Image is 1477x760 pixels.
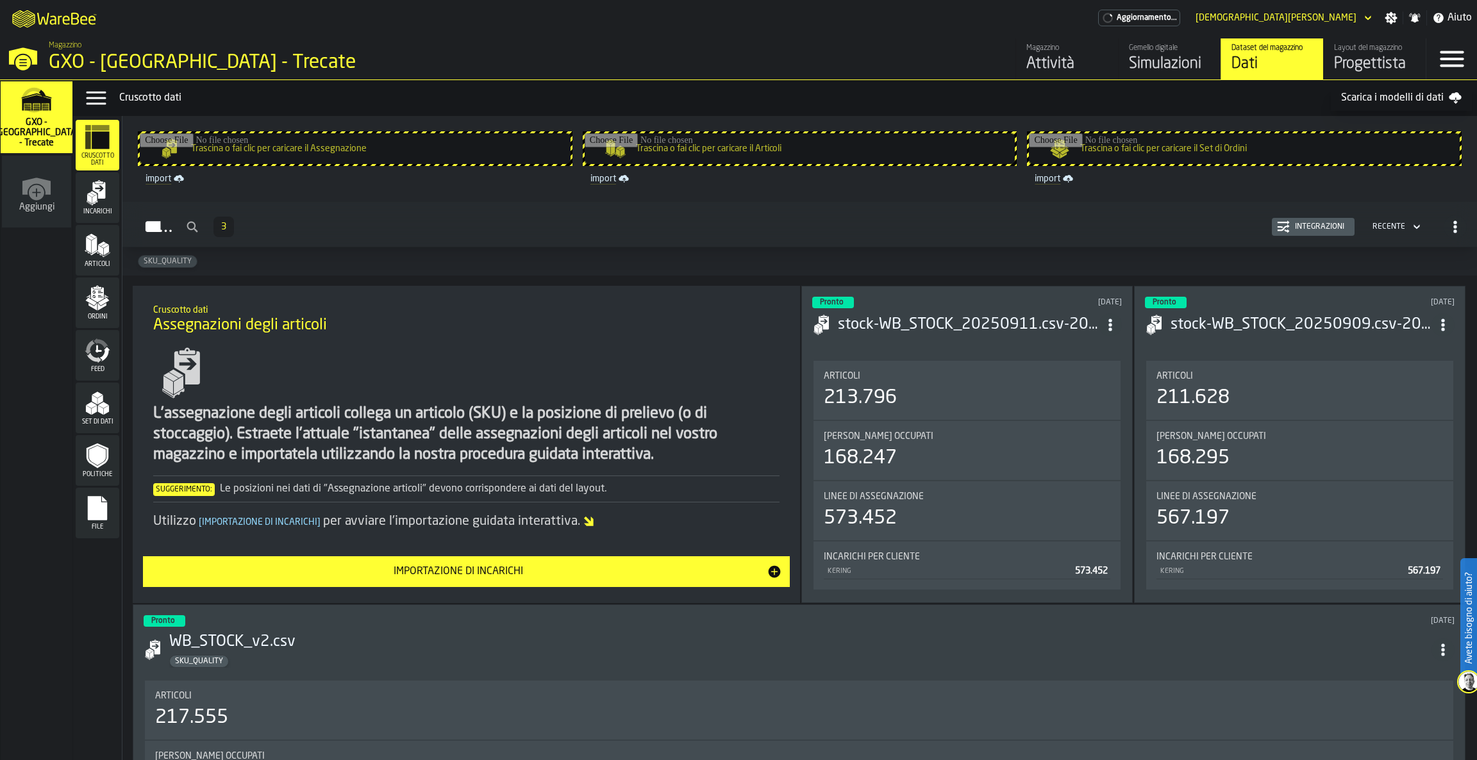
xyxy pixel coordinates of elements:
[585,171,1015,186] a: link-to-/wh/i/7274009e-5361-4e21-8e36-7045ee840609/import/items/
[317,518,321,527] span: ]
[1156,371,1193,381] span: Articoli
[1231,54,1313,74] div: Dati
[1367,219,1423,235] div: DropdownMenuValue-4
[122,202,1477,247] h2: button-Incarichi
[155,706,228,729] div: 217.555
[170,657,228,666] span: SKU_QUALITY
[824,492,1110,502] div: Title
[1098,10,1180,26] a: link-to-/wh/i/7274009e-5361-4e21-8e36-7045ee840609/pricing/
[1231,44,1313,53] div: Dataset del magazzino
[2,156,71,230] a: link-to-/wh/new
[76,153,119,167] span: Cruscotto dati
[153,481,779,497] div: Le posizioni nei dati di "Assegnazione articoli" devono corrispondere ai dati del layout.
[824,431,933,442] span: [PERSON_NAME] occupati
[1146,421,1453,480] div: stat-Luoghi occupati
[1380,12,1403,24] label: button-toggle-Impostazioni
[824,371,860,381] span: Articoli
[76,225,119,276] li: menu Articoli
[119,90,1331,106] div: Cruscotto dati
[76,366,119,373] span: Feed
[76,488,119,539] li: menu File
[1462,559,1476,677] label: Avete bisogno di aiuto?
[814,361,1121,420] div: stat-Articoli
[1156,431,1443,442] div: Title
[1153,299,1176,306] span: Pronto
[824,552,920,562] span: Incarichi per cliente
[824,386,897,409] div: 213.796
[1,81,72,156] a: link-to-/wh/i/7274009e-5361-4e21-8e36-7045ee840609/simulations
[824,492,924,502] span: Linee di assegnazione
[1156,552,1443,562] div: Title
[1323,38,1426,79] a: link-to-/wh/i/7274009e-5361-4e21-8e36-7045ee840609/designer
[824,371,1110,381] div: Title
[169,632,1431,652] div: WB_STOCK_v2.csv
[153,315,327,336] span: Assegnazioni degli articoli
[1134,286,1465,603] div: ItemListCard-DashboardItemContainer
[1159,567,1403,575] div: KERING
[1098,10,1180,26] div: Abbonamento al menu
[812,358,1122,592] section: card-AssignmentDashboardCard
[1075,566,1108,575] span: 573.452
[812,297,854,308] div: status-3 2
[1145,297,1187,308] div: status-3 2
[824,447,897,470] div: 168.247
[143,556,789,587] button: button-Importazione di incarichi
[143,296,789,342] div: title-Assegnazioni degli articoli
[1221,38,1323,79] a: link-to-/wh/i/7274009e-5361-4e21-8e36-7045ee840609/data
[76,313,119,320] span: Ordini
[1156,431,1266,442] span: [PERSON_NAME] occupati
[151,617,175,625] span: Pronto
[155,691,1443,701] div: Title
[1118,38,1221,79] a: link-to-/wh/i/7274009e-5361-4e21-8e36-7045ee840609/simulations
[145,681,1453,739] div: stat-Articoli
[826,567,1070,575] div: KERING
[824,431,1110,442] div: Title
[144,615,185,627] div: status-3 2
[1030,171,1459,186] a: link-to-/wh/i/7274009e-5361-4e21-8e36-7045ee840609/import/orders/
[153,302,779,315] h2: Sub Title
[76,120,119,171] li: menu Cruscotto dati
[1156,492,1256,502] span: Linee di assegnazione
[76,330,119,381] li: menu Feed
[1156,492,1443,502] div: Title
[19,202,54,212] span: Aggiungi
[1129,54,1210,74] div: Simulazioni
[1156,552,1253,562] span: Incarichi per cliente
[1156,386,1230,409] div: 211.628
[1117,13,1177,22] span: Aggiornamento...
[824,552,1110,562] div: Title
[151,564,766,579] div: Importazione di incarichi
[814,481,1121,540] div: stat-Linee di assegnazione
[1026,54,1108,74] div: Attività
[76,435,119,486] li: menu Politiche
[838,315,1099,335] h3: stock-WB_STOCK_20250911.csv-2025-09-12
[1145,358,1455,592] section: card-AssignmentDashboardCard
[1129,44,1210,53] div: Gemello digitale
[801,286,1133,603] div: ItemListCard-DashboardItemContainer
[1331,85,1472,111] a: Scarica i modelli di dati
[1196,13,1356,23] div: DropdownMenuValue-Matteo Cultrera
[208,217,239,237] div: ButtonLoadMore-Per saperne di più-Precedente-Primo-Ultimo
[1322,298,1455,307] div: Updated: 10/09/2025, 09:24:05 Created: 10/09/2025, 09:22:18
[1334,54,1415,74] div: Progettista
[1408,566,1440,575] span: 567.197
[76,418,119,425] span: Set di dati
[153,513,779,531] div: Utilizzo per avviare l'importazione guidata interattiva.
[49,41,81,50] span: Magazzino
[76,277,119,329] li: menu Ordini
[138,257,197,266] span: SKU_QUALITY
[1403,12,1426,24] label: button-toggle-Notifiche
[1146,541,1453,590] div: stat-Incarichi per cliente
[1426,38,1477,79] label: button-toggle-Menu
[1015,38,1118,79] a: link-to-/wh/i/7274009e-5361-4e21-8e36-7045ee840609/feed/
[76,471,119,478] span: Politiche
[196,518,323,527] span: Importazione di incarichi
[199,518,202,527] span: [
[140,133,571,164] input: Trascina o fai clic per caricare il Assegnazione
